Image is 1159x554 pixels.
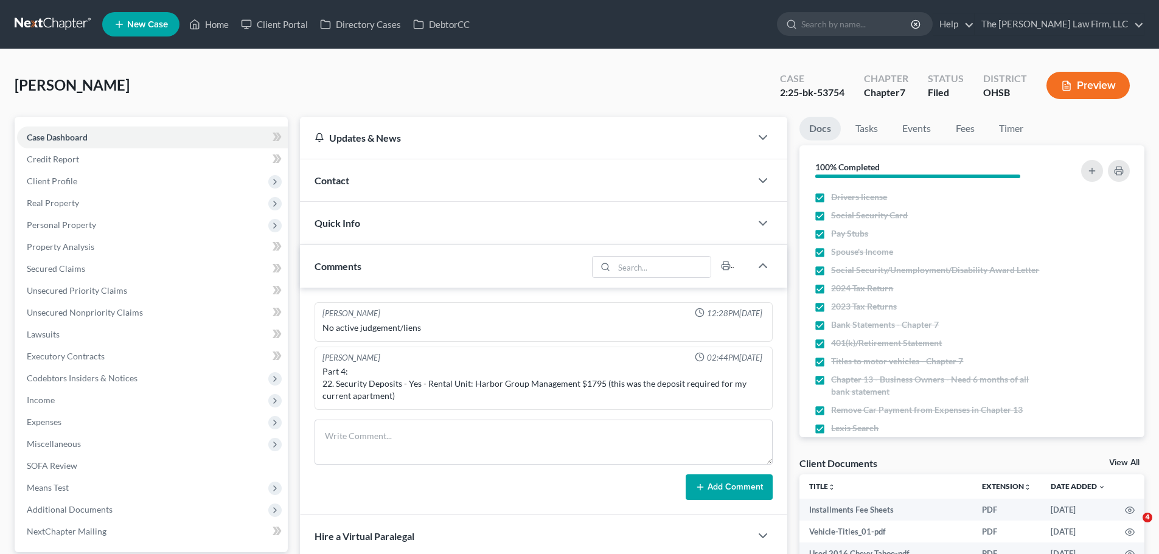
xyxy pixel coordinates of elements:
[17,455,288,477] a: SOFA Review
[831,227,868,240] span: Pay Stubs
[27,220,96,230] span: Personal Property
[945,117,984,140] a: Fees
[27,526,106,536] span: NextChapter Mailing
[1143,513,1152,522] span: 4
[989,117,1033,140] a: Timer
[831,422,879,434] span: Lexis Search
[27,241,94,252] span: Property Analysis
[893,117,941,140] a: Events
[17,280,288,302] a: Unsecured Priority Claims
[315,131,736,144] div: Updates & News
[983,72,1027,86] div: District
[801,13,913,35] input: Search by name...
[831,264,1039,276] span: Social Security/Unemployment/Disability Award Letter
[235,13,314,35] a: Client Portal
[315,217,360,229] span: Quick Info
[1109,459,1140,467] a: View All
[27,417,61,427] span: Expenses
[27,263,85,274] span: Secured Claims
[831,404,1023,416] span: Remove Car Payment from Expenses in Chapter 13
[17,324,288,345] a: Lawsuits
[27,198,79,208] span: Real Property
[972,499,1041,521] td: PDF
[831,337,942,349] span: 401(k)/Retirement Statement
[27,285,127,296] span: Unsecured Priority Claims
[27,438,81,449] span: Miscellaneous
[1041,499,1115,521] td: [DATE]
[27,329,60,339] span: Lawsuits
[831,209,908,221] span: Social Security Card
[1118,513,1147,542] iframe: Intercom live chat
[831,373,1048,398] span: Chapter 13 - Business Owners - Need 6 months of all bank statement
[780,86,844,100] div: 2:25-bk-53754
[17,302,288,324] a: Unsecured Nonpriority Claims
[831,246,893,258] span: Spouse's Income
[831,355,963,367] span: Titles to motor vehicles - Chapter 7
[1046,72,1130,99] button: Preview
[27,460,77,471] span: SOFA Review
[864,86,908,100] div: Chapter
[799,499,972,521] td: Installments Fee Sheets
[1024,483,1031,491] i: unfold_more
[322,322,765,334] div: No active judgement/liens
[322,352,380,364] div: [PERSON_NAME]
[799,117,841,140] a: Docs
[809,482,835,491] a: Titleunfold_more
[17,521,288,542] a: NextChapter Mailing
[27,132,88,142] span: Case Dashboard
[846,117,888,140] a: Tasks
[831,319,939,331] span: Bank Statements - Chapter 7
[17,236,288,258] a: Property Analysis
[1041,521,1115,542] td: [DATE]
[314,13,407,35] a: Directory Cases
[27,351,105,361] span: Executory Contracts
[828,483,835,491] i: unfold_more
[707,352,762,364] span: 02:44PM[DATE]
[127,20,168,29] span: New Case
[27,504,113,514] span: Additional Documents
[900,86,905,98] span: 7
[27,395,55,405] span: Income
[315,260,361,272] span: Comments
[407,13,476,35] a: DebtorCC
[15,76,130,94] span: [PERSON_NAME]
[972,521,1041,542] td: PDF
[17,345,288,367] a: Executory Contracts
[27,176,77,186] span: Client Profile
[928,72,964,86] div: Status
[315,175,349,186] span: Contact
[686,474,773,500] button: Add Comment
[933,13,974,35] a: Help
[831,282,893,294] span: 2024 Tax Return
[799,521,972,542] td: Vehicle-Titles_01-pdf
[17,126,288,148] a: Case Dashboard
[322,365,765,402] div: Part 4: 22. Security Deposits - Yes - Rental Unit: Harbor Group Management $1795 (this was the de...
[983,86,1027,100] div: OHSB
[1098,483,1105,491] i: expand_more
[315,530,414,542] span: Hire a Virtual Paralegal
[780,72,844,86] div: Case
[831,300,897,313] span: 2023 Tax Returns
[17,148,288,170] a: Credit Report
[982,482,1031,491] a: Extensionunfold_more
[322,308,380,319] div: [PERSON_NAME]
[183,13,235,35] a: Home
[864,72,908,86] div: Chapter
[707,308,762,319] span: 12:28PM[DATE]
[831,191,887,203] span: Drivers license
[928,86,964,100] div: Filed
[815,162,880,172] strong: 100% Completed
[27,154,79,164] span: Credit Report
[1051,482,1105,491] a: Date Added expand_more
[799,457,877,469] div: Client Documents
[17,258,288,280] a: Secured Claims
[27,307,143,317] span: Unsecured Nonpriority Claims
[975,13,1144,35] a: The [PERSON_NAME] Law Firm, LLC
[27,373,137,383] span: Codebtors Insiders & Notices
[27,482,69,493] span: Means Test
[614,257,711,277] input: Search...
